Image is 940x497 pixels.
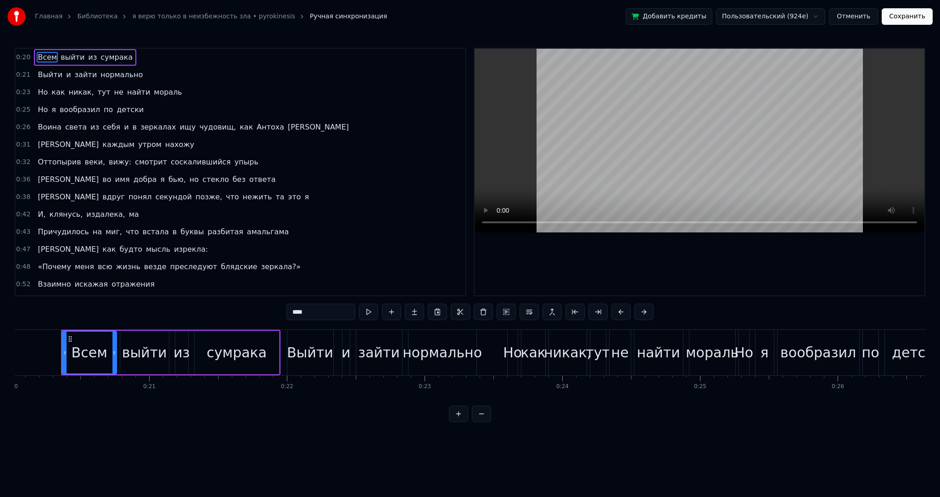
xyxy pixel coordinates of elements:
span: как [101,244,117,254]
span: 0:25 [16,105,30,114]
div: выйти [122,342,167,363]
a: Главная [35,12,62,21]
span: нахожу [164,139,195,150]
span: зеркалах [140,122,177,132]
span: 0:20 [16,53,30,62]
span: меня [74,261,95,272]
div: 0:26 [832,383,844,390]
div: 0:21 [143,383,156,390]
span: вижу: [108,157,132,167]
div: Выйти [287,342,333,363]
span: 0:42 [16,210,30,219]
span: И, [37,209,46,220]
span: миг, [105,226,123,237]
span: Ручная синхронизация [310,12,387,21]
span: буквы [179,226,205,237]
span: я [159,174,166,185]
span: зеркала?» [260,261,302,272]
div: Но [734,342,753,363]
span: имя [114,174,131,185]
span: по [103,104,114,115]
button: Сохранить [882,8,933,25]
span: 0:32 [16,158,30,167]
span: но [189,174,200,185]
span: упырь [234,157,259,167]
span: [PERSON_NAME] [37,244,100,254]
span: в [132,122,138,132]
span: зайти [74,69,98,80]
span: нежить [242,192,273,202]
button: Добавить кредиты [626,8,712,25]
div: вообразил [780,342,856,363]
span: Взаимно [37,279,72,289]
span: будто [119,244,144,254]
span: Оттопырив [37,157,82,167]
span: вдруг [101,192,126,202]
div: найти [637,342,680,363]
div: тут [586,342,610,363]
span: жизнь [115,261,141,272]
span: смотрит [134,157,168,167]
span: как [239,122,254,132]
div: 0:23 [419,383,431,390]
span: из [90,122,100,132]
span: 0:26 [16,123,30,132]
div: Но [503,342,522,363]
span: 0:47 [16,245,30,254]
span: мораль [153,87,183,97]
span: Антоха [256,122,285,132]
span: изрекла: [173,244,209,254]
span: стекло [201,174,230,185]
div: как [520,342,546,363]
span: 0:21 [16,70,30,79]
span: вообразил [59,104,101,115]
span: что [125,226,140,237]
span: и [65,69,72,80]
span: Но [37,104,49,115]
span: секундой [154,192,192,202]
span: бью, [168,174,187,185]
a: Библиотека [77,12,117,21]
span: разбитая [207,226,244,237]
span: в [172,226,178,237]
span: мысль [145,244,171,254]
span: 0:43 [16,227,30,237]
span: амальгама [246,226,290,237]
span: без [232,174,246,185]
div: мораль [686,342,739,363]
span: Причудилось [37,226,90,237]
span: соскалившийся [170,157,232,167]
span: сумрака [100,52,134,62]
span: преследуют [169,261,218,272]
span: добра [133,174,158,185]
span: 0:31 [16,140,30,149]
span: и [123,122,129,132]
span: та [274,192,285,202]
span: встала [141,226,169,237]
span: каждым [101,139,135,150]
span: тут [97,87,112,97]
span: Воина [37,122,62,132]
span: [PERSON_NAME] [37,174,100,185]
div: и [341,342,351,363]
div: 0:25 [694,383,706,390]
span: я [304,192,310,202]
div: нормально [403,342,482,363]
span: веки, [84,157,106,167]
span: 0:48 [16,262,30,271]
span: найти [126,87,151,97]
span: ответа [248,174,277,185]
div: из [173,342,190,363]
a: я верю только в неизбежность зла • pyrokinesis [132,12,295,21]
span: 0:52 [16,280,30,289]
span: позже, [195,192,223,202]
div: Всем [72,342,107,363]
div: 0:22 [281,383,293,390]
span: никак, [67,87,95,97]
span: как [50,87,66,97]
span: клянусь, [49,209,84,220]
span: из [87,52,98,62]
div: 0:24 [556,383,569,390]
span: всю [97,261,113,272]
span: [PERSON_NAME] [287,122,350,132]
